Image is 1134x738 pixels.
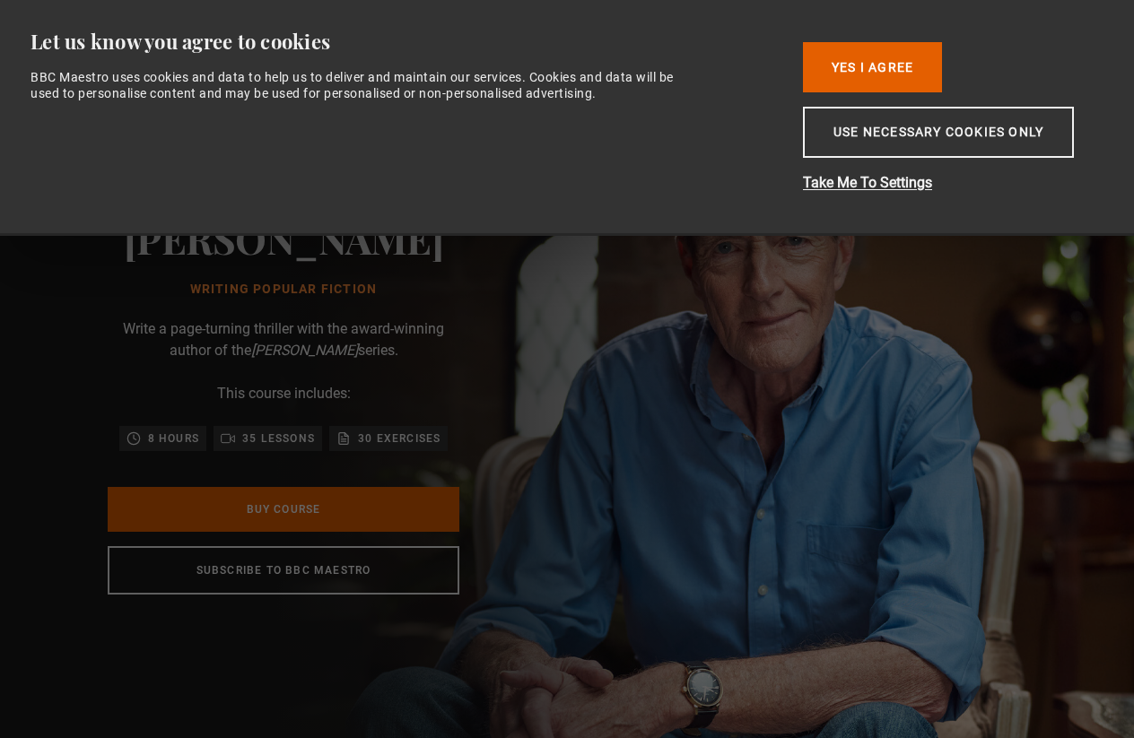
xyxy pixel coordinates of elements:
[108,487,459,532] a: Buy Course
[803,107,1074,158] button: Use necessary cookies only
[358,430,441,447] p: 30 exercises
[124,282,444,297] h1: Writing Popular Fiction
[108,318,459,361] p: Write a page-turning thriller with the award-winning author of the series.
[31,29,775,55] div: Let us know you agree to cookies
[251,342,358,359] i: [PERSON_NAME]
[148,430,199,447] p: 8 hours
[803,172,1090,194] button: Take Me To Settings
[31,69,701,101] div: BBC Maestro uses cookies and data to help us to deliver and maintain our services. Cookies and da...
[124,215,444,261] h2: [PERSON_NAME]
[217,383,351,404] p: This course includes:
[108,546,459,595] a: Subscribe to BBC Maestro
[803,42,942,92] button: Yes I Agree
[242,430,315,447] p: 35 lessons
